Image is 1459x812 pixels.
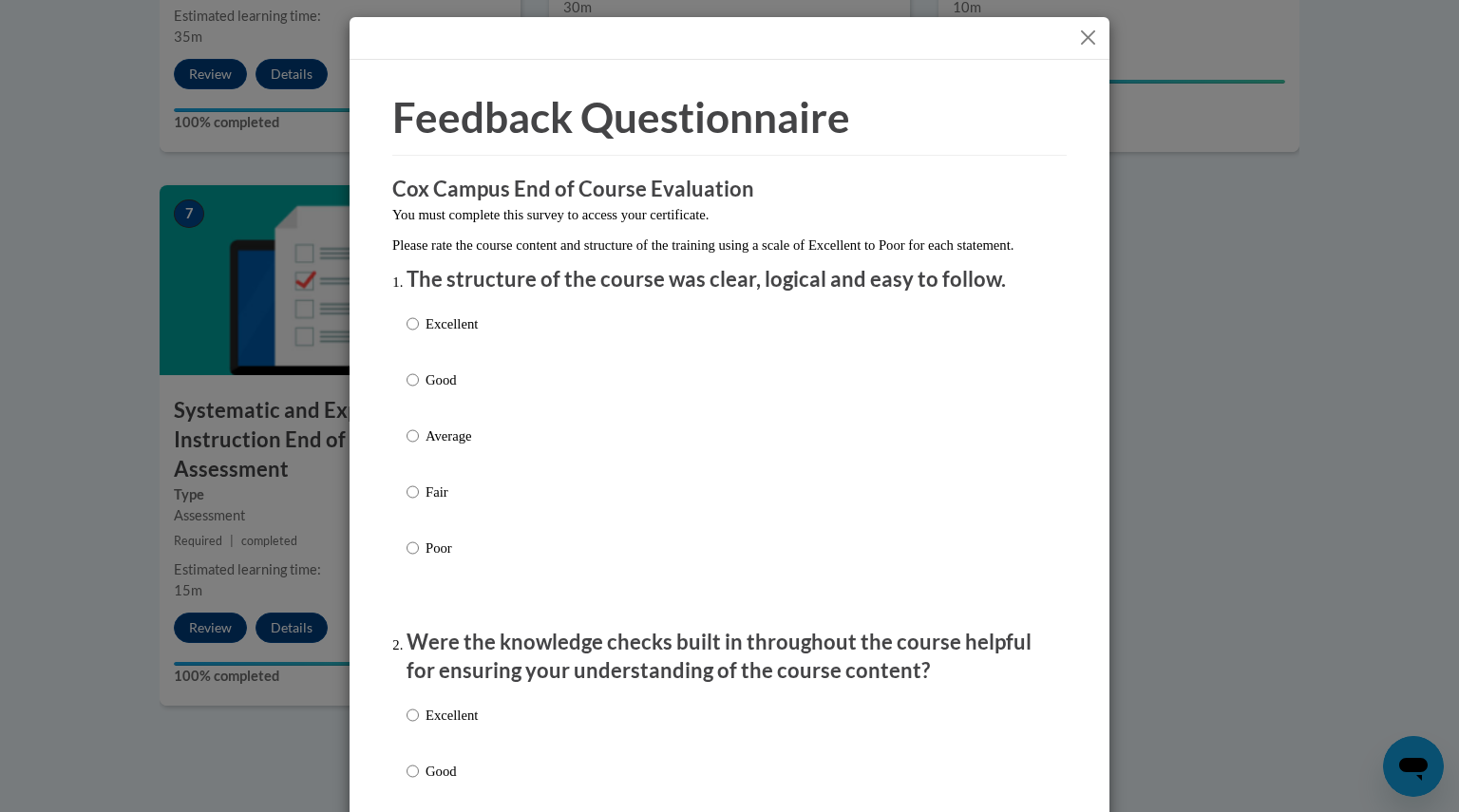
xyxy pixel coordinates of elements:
p: Fair [426,482,478,502]
button: Close [1076,26,1100,49]
p: Please rate the course content and structure of the training using a scale of Excellent to Poor f... [392,235,1067,255]
p: Poor [426,538,478,558]
p: Good [426,369,478,390]
p: You must complete this survey to access your certificate. [392,204,1067,225]
p: Excellent [426,313,478,334]
input: Poor [407,538,419,558]
span: Feedback Questionnaire [392,92,850,142]
input: Fair [407,482,419,502]
input: Excellent [407,313,419,334]
input: Excellent [407,705,419,726]
p: Were the knowledge checks built in throughout the course helpful for ensuring your understanding ... [407,628,1052,687]
p: Average [426,425,478,446]
input: Good [407,369,419,390]
input: Average [407,425,419,446]
p: Excellent [426,705,478,726]
p: Good [426,761,478,782]
p: The structure of the course was clear, logical and easy to follow. [407,265,1052,294]
input: Good [407,761,419,782]
h3: Cox Campus End of Course Evaluation [392,175,1067,204]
